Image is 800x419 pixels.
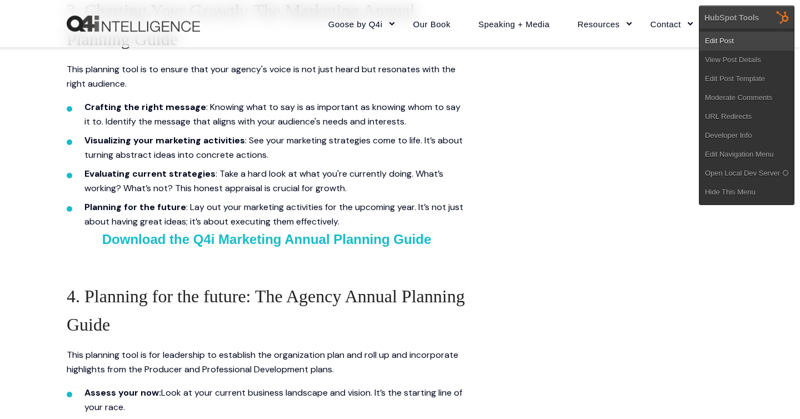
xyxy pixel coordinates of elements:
[84,386,467,415] li: Look at your current business landscape and vision. It’s the starting line of your race.
[699,32,794,51] a: Edit Post
[699,88,794,107] a: Moderate Comments
[84,168,216,179] strong: Evaluating current strategies
[699,51,794,69] a: View Post Details
[67,286,465,335] span: 4. Planning for the future: The Agency Annual Planning Guide
[67,16,200,32] img: Q4intelligence, LLC logo
[84,133,467,162] li: : See your marketing strategies come to life. It’s about turning abstract ideas into concrete act...
[102,232,431,247] a: Download the Q4i Marketing Annual Planning Guide
[699,107,794,126] a: URL Redirects
[67,348,467,377] p: This planning tool is for leadership to establish the organization plan and roll up and incorpora...
[771,6,794,29] img: HubSpot Tools Menu Toggle
[699,183,794,202] a: Hide This Menu
[84,387,161,398] strong: Assess your now:
[699,164,794,183] a: Open Local Dev Server
[67,16,200,32] a: Back to Home
[67,62,467,91] p: This planning tool is to ensure that your agency's voice is not just heard but resonates with the...
[84,200,467,229] li: : Lay out your marketing activities for the upcoming year. It’s not just about having great ideas...
[84,201,186,213] strong: Planning for the future
[84,134,245,146] strong: Visualizing your marketing activities
[84,101,206,113] strong: Crafting the right message
[84,100,467,129] li: : Knowing what to say is as important as knowing whom to say it to. Identify the message that ali...
[704,13,759,23] div: HubSpot Tools
[699,6,794,205] div: HubSpot Tools Edit PostView Post DetailsEdit Post TemplateModerate CommentsURL RedirectsDeveloper...
[699,69,794,88] a: Edit Post Template
[699,126,794,145] a: Developer Info
[84,167,467,196] li: : Take a hard look at what you're currently doing. What’s working? What’s not? This honest apprai...
[744,366,800,419] iframe: Chat Widget
[67,1,415,49] span: 3. Charting Your Growth: The Marketing Annual Planning Guide
[699,145,794,164] a: Edit Navigation Menu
